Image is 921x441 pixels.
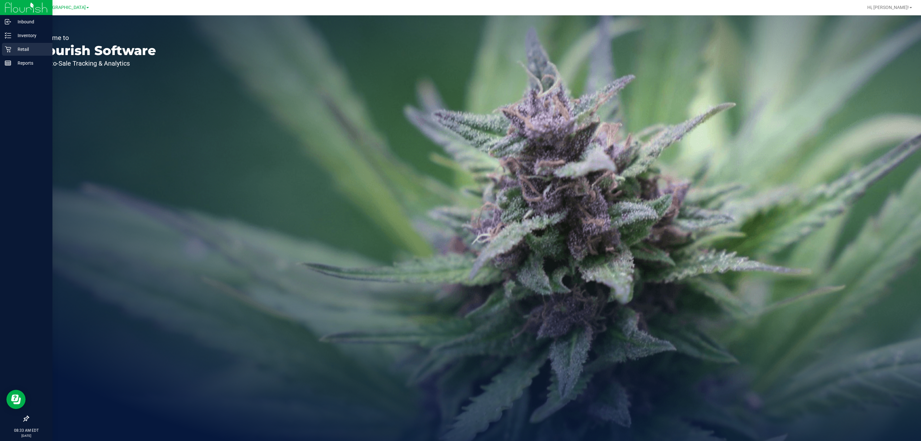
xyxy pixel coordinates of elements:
[11,45,50,53] p: Retail
[42,5,86,10] span: [GEOGRAPHIC_DATA]
[5,46,11,52] inline-svg: Retail
[3,433,50,438] p: [DATE]
[867,5,909,10] span: Hi, [PERSON_NAME]!
[3,428,50,433] p: 08:33 AM EDT
[5,19,11,25] inline-svg: Inbound
[35,35,156,41] p: Welcome to
[5,32,11,39] inline-svg: Inventory
[35,44,156,57] p: Flourish Software
[11,59,50,67] p: Reports
[35,60,156,67] p: Seed-to-Sale Tracking & Analytics
[6,390,26,409] iframe: Resource center
[5,60,11,66] inline-svg: Reports
[11,18,50,26] p: Inbound
[11,32,50,39] p: Inventory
